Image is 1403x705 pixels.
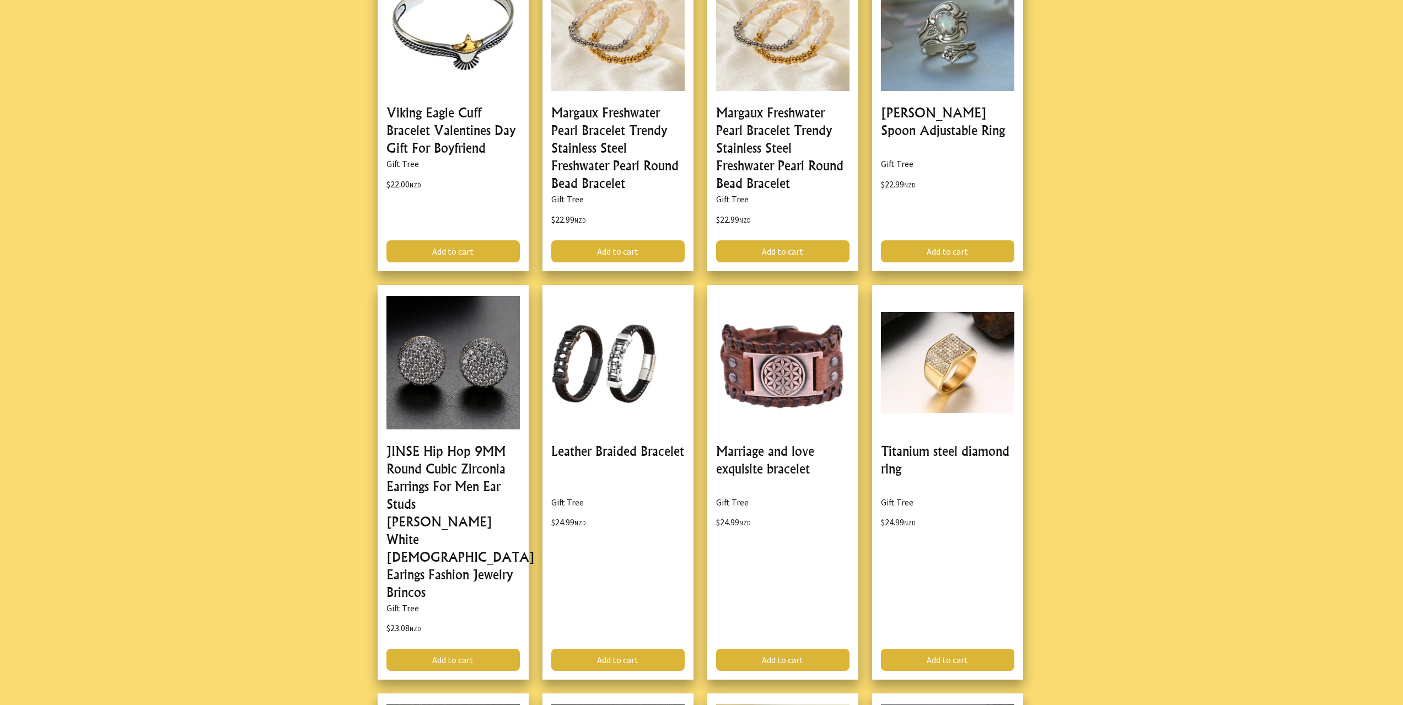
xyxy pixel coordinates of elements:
a: Add to cart [716,649,850,671]
a: Add to cart [386,240,520,262]
a: Add to cart [386,649,520,671]
a: Add to cart [716,240,850,262]
a: Add to cart [551,649,685,671]
a: Add to cart [881,649,1014,671]
a: Add to cart [551,240,685,262]
a: Add to cart [881,240,1014,262]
